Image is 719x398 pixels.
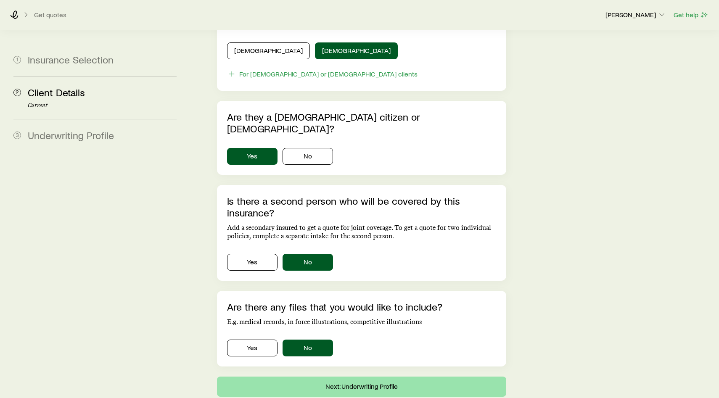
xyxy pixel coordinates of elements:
button: [DEMOGRAPHIC_DATA] [315,42,398,59]
button: No [283,340,333,356]
button: No [283,148,333,165]
span: Client Details [28,86,85,98]
span: Underwriting Profile [28,129,114,141]
button: No [283,254,333,271]
button: [DEMOGRAPHIC_DATA] [227,42,310,59]
span: 1 [13,56,21,63]
p: E.g. medical records, in force illustrations, competitive illustrations [227,318,496,326]
button: Yes [227,254,278,271]
p: Add a secondary insured to get a quote for joint coverage. To get a quote for two individual poli... [227,224,496,240]
p: Are they a [DEMOGRAPHIC_DATA] citizen or [DEMOGRAPHIC_DATA]? [227,111,496,134]
span: Insurance Selection [28,53,114,66]
button: Get quotes [34,11,67,19]
p: [PERSON_NAME] [605,11,666,19]
p: Current [28,102,177,109]
button: Get help [673,10,709,20]
div: For [DEMOGRAPHIC_DATA] or [DEMOGRAPHIC_DATA] clients [239,70,418,78]
p: Are there any files that you would like to include? [227,301,496,313]
span: 2 [13,89,21,96]
span: 3 [13,132,21,139]
button: Yes [227,148,278,165]
button: Yes [227,340,278,356]
button: [PERSON_NAME] [605,10,666,20]
button: Next: Underwriting Profile [217,377,506,397]
p: Is there a second person who will be covered by this insurance? [227,195,496,219]
button: For [DEMOGRAPHIC_DATA] or [DEMOGRAPHIC_DATA] clients [227,69,418,79]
